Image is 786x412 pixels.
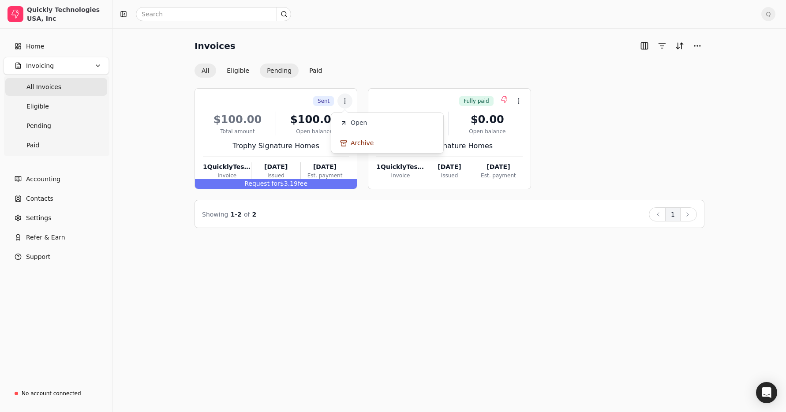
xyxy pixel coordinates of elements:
[244,211,250,218] span: of
[195,179,357,189] div: $3.19
[301,162,349,172] div: [DATE]
[452,127,523,135] div: Open balance
[202,211,228,218] span: Showing
[195,39,236,53] h2: Invoices
[5,97,107,115] a: Eligible
[4,386,109,401] a: No account connected
[425,162,474,172] div: [DATE]
[673,39,687,53] button: Sort
[4,37,109,55] a: Home
[26,213,51,223] span: Settings
[425,172,474,180] div: Issued
[203,127,272,135] div: Total amount
[665,207,681,221] button: 1
[4,190,109,207] a: Contacts
[351,139,374,148] span: Archive
[195,64,329,78] div: Invoice filter options
[203,141,349,151] div: Trophy Signature Homes
[231,211,242,218] span: 1 - 2
[4,228,109,246] button: Refer & Earn
[22,390,81,397] div: No account connected
[376,112,445,127] div: $1.56
[5,78,107,96] a: All Invoices
[244,180,280,187] span: Request for
[26,141,39,150] span: Paid
[26,42,44,51] span: Home
[26,102,49,111] span: Eligible
[26,121,51,131] span: Pending
[474,162,522,172] div: [DATE]
[195,64,216,78] button: All
[376,172,424,180] div: Invoice
[26,233,65,242] span: Refer & Earn
[464,97,489,105] span: Fully paid
[690,39,704,53] button: More
[27,5,105,23] div: Quickly Technologies USA, Inc
[26,175,60,184] span: Accounting
[251,162,300,172] div: [DATE]
[260,64,299,78] button: Pending
[280,112,349,127] div: $100.00
[4,57,109,75] button: Invoicing
[756,382,777,403] div: Open Intercom Messenger
[203,112,272,127] div: $100.00
[376,162,424,172] div: 1QuicklyTest082625
[761,7,775,21] button: Q
[220,64,256,78] button: Eligible
[298,180,307,187] span: fee
[203,172,251,180] div: Invoice
[280,127,349,135] div: Open balance
[5,136,107,154] a: Paid
[251,172,300,180] div: Issued
[376,141,522,151] div: Trophy Signature Homes
[4,248,109,266] button: Support
[4,170,109,188] a: Accounting
[203,162,251,172] div: 1QuicklyTest090525
[136,7,291,21] input: Search
[301,172,349,180] div: Est. payment
[351,118,367,127] span: Open
[26,82,61,92] span: All Invoices
[5,117,107,135] a: Pending
[474,172,522,180] div: Est. payment
[318,97,329,105] span: Sent
[252,211,257,218] span: 2
[452,112,523,127] div: $0.00
[4,209,109,227] a: Settings
[26,252,50,262] span: Support
[26,61,54,71] span: Invoicing
[302,64,329,78] button: Paid
[26,194,53,203] span: Contacts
